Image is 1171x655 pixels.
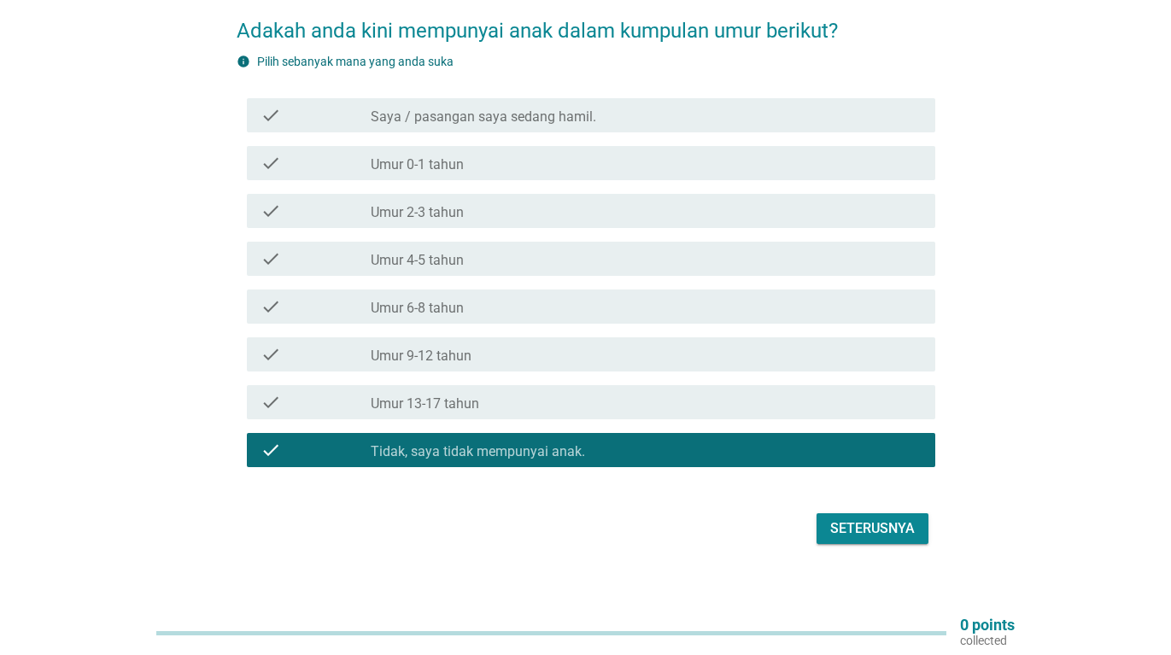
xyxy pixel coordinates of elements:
label: Umur 9-12 tahun [371,348,471,365]
i: check [261,201,281,221]
label: Saya / pasangan saya sedang hamil. [371,108,596,126]
label: Tidak, saya tidak mempunyai anak. [371,443,585,460]
div: Seterusnya [830,518,915,539]
p: 0 points [960,617,1015,633]
i: check [261,296,281,317]
i: check [261,105,281,126]
label: Umur 2-3 tahun [371,204,464,221]
i: check [261,249,281,269]
i: check [261,440,281,460]
label: Umur 0-1 tahun [371,156,464,173]
label: Pilih sebanyak mana yang anda suka [257,55,454,68]
i: check [261,344,281,365]
i: check [261,392,281,412]
p: collected [960,633,1015,648]
label: Umur 4-5 tahun [371,252,464,269]
label: Umur 6-8 tahun [371,300,464,317]
i: check [261,153,281,173]
button: Seterusnya [817,513,928,544]
label: Umur 13-17 tahun [371,395,479,412]
i: info [237,55,250,68]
